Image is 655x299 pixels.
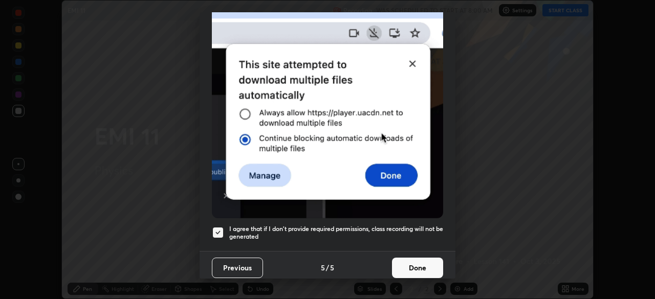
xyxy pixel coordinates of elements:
h5: I agree that if I don't provide required permissions, class recording will not be generated [229,225,443,241]
button: Previous [212,258,263,278]
h4: 5 [321,262,325,273]
button: Done [392,258,443,278]
h4: / [326,262,329,273]
h4: 5 [330,262,334,273]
